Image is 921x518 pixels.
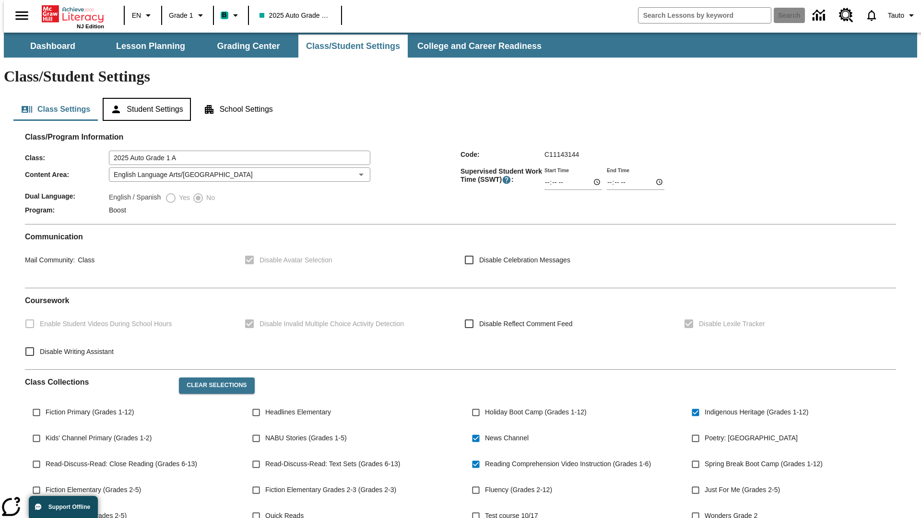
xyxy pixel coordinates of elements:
span: Disable Lexile Tracker [699,319,765,329]
h2: Communication [25,232,896,241]
span: Support Offline [48,504,90,510]
span: Supervised Student Work Time (SSWT) : [460,167,544,185]
span: Grade 1 [169,11,193,21]
span: B [222,9,227,21]
span: No [204,193,215,203]
button: Profile/Settings [884,7,921,24]
h2: Class/Program Information [25,132,896,141]
div: Class/Program Information [25,142,896,216]
span: NABU Stories (Grades 1-5) [265,433,347,443]
div: English Language Arts/[GEOGRAPHIC_DATA] [109,167,370,182]
span: Fiction Primary (Grades 1-12) [46,407,134,417]
span: Disable Celebration Messages [479,255,570,265]
span: Spring Break Boot Camp (Grades 1-12) [705,459,823,469]
div: Communication [25,232,896,280]
span: Mail Community : [25,256,75,264]
h2: Course work [25,296,896,305]
span: Yes [177,193,190,203]
button: Language: EN, Select a language [128,7,158,24]
span: Just For Me (Grades 2-5) [705,485,780,495]
div: Coursework [25,296,896,362]
button: Grade: Grade 1, Select a grade [165,7,210,24]
button: Boost Class color is teal. Change class color [217,7,245,24]
label: Start Time [544,166,569,174]
button: Supervised Student Work Time is the timeframe when students can take LevelSet and when lessons ar... [502,175,511,185]
span: Disable Avatar Selection [260,255,332,265]
span: 2025 Auto Grade 1 A [260,11,331,21]
label: End Time [607,166,629,174]
a: Notifications [859,3,884,28]
a: Data Center [807,2,833,29]
span: Class [75,256,94,264]
span: Kids' Channel Primary (Grades 1-2) [46,433,152,443]
span: C11143144 [544,151,579,158]
span: Code : [460,151,544,158]
input: search field [638,8,771,23]
span: News Channel [485,433,529,443]
input: Class [109,151,370,165]
span: Dual Language : [25,192,109,200]
span: Fiction Elementary Grades 2-3 (Grades 2-3) [265,485,396,495]
div: SubNavbar [4,33,917,58]
span: Holiday Boot Camp (Grades 1-12) [485,407,587,417]
span: Disable Reflect Comment Feed [479,319,573,329]
div: Home [42,3,104,29]
span: Fiction Elementary (Grades 2-5) [46,485,141,495]
span: Content Area : [25,171,109,178]
span: Indigenous Heritage (Grades 1-12) [705,407,808,417]
button: Open side menu [8,1,36,30]
button: Clear Selections [179,377,254,394]
span: Tauto [888,11,904,21]
span: Class : [25,154,109,162]
button: Support Offline [29,496,98,518]
span: Read-Discuss-Read: Text Sets (Grades 6-13) [265,459,400,469]
span: Enable Student Videos During School Hours [40,319,172,329]
button: Student Settings [103,98,190,121]
button: Lesson Planning [103,35,199,58]
span: Read-Discuss-Read: Close Reading (Grades 6-13) [46,459,197,469]
button: Class/Student Settings [298,35,408,58]
span: Disable Writing Assistant [40,347,114,357]
span: Headlines Elementary [265,407,331,417]
button: Class Settings [13,98,98,121]
button: Grading Center [201,35,296,58]
h2: Class Collections [25,377,171,387]
span: Disable Invalid Multiple Choice Activity Detection [260,319,404,329]
label: English / Spanish [109,192,161,204]
div: Class/Student Settings [13,98,908,121]
button: Dashboard [5,35,101,58]
button: College and Career Readiness [410,35,549,58]
span: Fluency (Grades 2-12) [485,485,552,495]
span: Reading Comprehension Video Instruction (Grades 1-6) [485,459,651,469]
span: Boost [109,206,126,214]
span: NJ Edition [77,24,104,29]
button: School Settings [196,98,281,121]
span: Poetry: [GEOGRAPHIC_DATA] [705,433,798,443]
div: SubNavbar [4,35,550,58]
a: Home [42,4,104,24]
span: EN [132,11,141,21]
h1: Class/Student Settings [4,68,917,85]
span: Program : [25,206,109,214]
a: Resource Center, Will open in new tab [833,2,859,28]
